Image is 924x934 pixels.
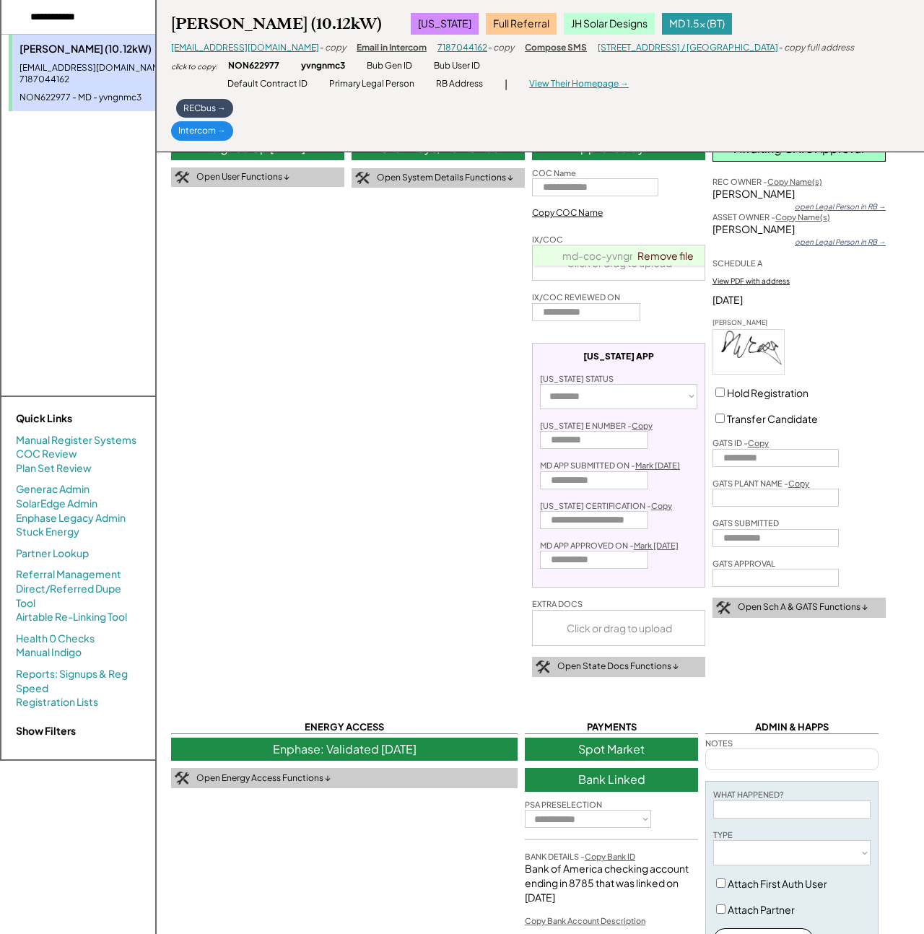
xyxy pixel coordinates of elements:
[598,42,778,53] a: [STREET_ADDRESS] / [GEOGRAPHIC_DATA]
[525,851,635,862] div: BANK DETAILS -
[557,660,679,673] div: Open State Docs Functions ↓
[634,541,679,550] u: Mark [DATE]
[19,62,196,87] div: [EMAIL_ADDRESS][DOMAIN_NAME] - 7187044162
[411,13,479,35] div: [US_STATE]
[176,99,233,118] div: RECbus →
[532,207,603,219] div: Copy COC Name
[713,789,784,800] div: WHAT HAPPENED?
[16,610,127,624] a: Airtable Re-Linking Tool
[712,518,779,528] div: GATS SUBMITTED
[525,42,587,54] div: Compose SMS
[532,292,620,302] div: IX/COC REVIEWED ON
[540,540,679,551] div: MD APP APPROVED ON -
[355,172,370,185] img: tool-icon.png
[16,511,126,525] a: Enphase Legacy Admin
[16,567,121,582] a: Referral Management
[635,461,680,470] u: Mark [DATE]
[564,13,655,35] div: JH Solar Designs
[583,351,654,362] div: [US_STATE] APP
[712,293,886,307] div: [DATE]
[788,479,809,488] u: Copy
[562,249,677,262] a: md-coc-yvngnmc3.pdf
[712,187,886,201] div: [PERSON_NAME]
[16,482,90,497] a: Generac Admin
[505,77,507,92] div: |
[632,421,653,430] u: Copy
[196,171,289,183] div: Open User Functions ↓
[705,738,733,748] div: NOTES
[728,903,795,916] label: Attach Partner
[716,601,731,614] img: tool-icon.png
[319,42,346,54] div: - copy
[662,13,732,35] div: MD 1.5x (BT)
[713,829,733,840] div: TYPE
[712,176,822,187] div: REC OWNER -
[712,222,886,237] div: [PERSON_NAME]
[171,720,518,734] div: ENERGY ACCESS
[532,598,583,609] div: EXTRA DOCS
[171,738,518,761] div: Enphase: Validated [DATE]
[728,877,827,890] label: Attach First Auth User
[705,720,879,734] div: ADMIN & HAPPS
[712,211,830,222] div: ASSET OWNER -
[16,433,136,448] a: Manual Register Systems
[434,60,480,72] div: Bub User ID
[712,478,809,489] div: GATS PLANT NAME -
[533,611,706,645] div: Click or drag to upload
[16,667,141,695] a: Reports: Signups & Reg Speed
[228,60,279,72] div: NON622977
[529,78,629,90] div: View Their Homepage →
[196,772,331,785] div: Open Energy Access Functions ↓
[16,447,77,461] a: COC Review
[712,258,762,269] div: SCHEDULE A
[16,724,76,737] strong: Show Filters
[16,461,92,476] a: Plan Set Review
[171,14,382,34] div: [PERSON_NAME] (10.12kW)
[436,78,483,90] div: RB Address
[795,201,886,211] div: open Legal Person in RB →
[532,167,576,178] div: COC Name
[712,318,785,328] div: [PERSON_NAME]
[540,460,680,471] div: MD APP SUBMITTED ON -
[767,177,822,186] u: Copy Name(s)
[585,852,635,861] u: Copy Bank ID
[171,42,319,53] a: [EMAIL_ADDRESS][DOMAIN_NAME]
[738,601,868,614] div: Open Sch A & GATS Functions ↓
[525,738,698,761] div: Spot Market
[16,497,97,511] a: SolarEdge Admin
[16,411,160,426] div: Quick Links
[540,500,672,511] div: [US_STATE] CERTIFICATION -
[357,42,427,54] div: Email in Intercom
[536,660,550,673] img: tool-icon.png
[16,582,141,610] a: Direct/Referred Dupe Tool
[712,276,790,286] div: View PDF with address
[19,92,196,104] div: NON622977 - MD - yvngnmc3
[16,645,82,660] a: Manual Indigo
[540,420,653,431] div: [US_STATE] E NUMBER -
[712,437,769,448] div: GATS ID -
[525,799,602,810] div: PSA PRESELECTION
[532,234,563,245] div: IX/COC
[301,60,345,72] div: yvngnmc3
[525,915,645,926] div: Copy Bank Account Description
[486,13,557,35] div: Full Referral
[632,245,699,266] a: Remove file
[487,42,514,54] div: - copy
[16,695,98,710] a: Registration Lists
[329,78,414,90] div: Primary Legal Person
[727,386,808,399] label: Hold Registration
[437,42,487,53] a: 7187044162
[16,546,89,561] a: Partner Lookup
[525,862,698,904] div: Bank of America checking account ending in 8785 that was linked on [DATE]
[19,42,196,56] div: [PERSON_NAME] (10.12kW)
[16,525,79,539] a: Stuck Energy
[540,373,614,384] div: [US_STATE] STATUS
[525,768,698,791] div: Bank Linked
[727,412,818,425] label: Transfer Candidate
[525,720,698,734] div: PAYMENTS
[377,172,513,184] div: Open System Details Functions ↓
[778,42,854,54] div: - copy full address
[795,237,886,247] div: open Legal Person in RB →
[651,501,672,510] u: Copy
